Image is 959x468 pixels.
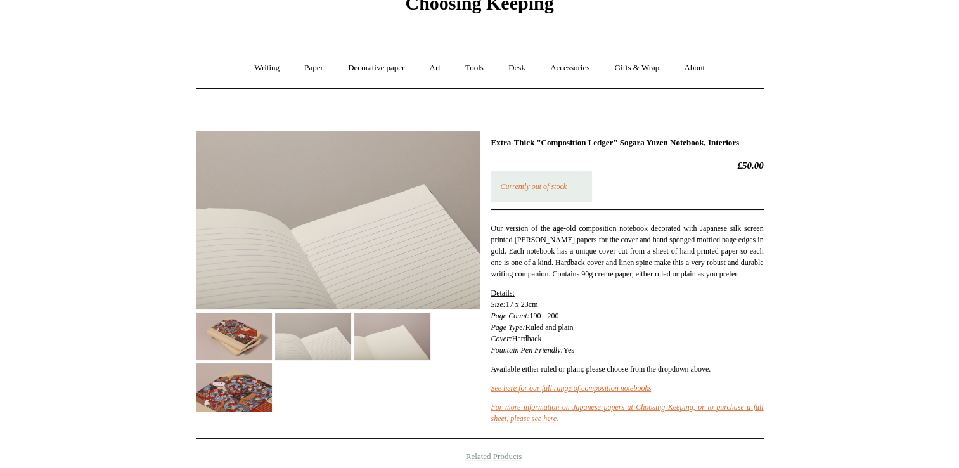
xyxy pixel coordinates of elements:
[491,346,563,354] em: Fountain Pen Friendly:
[405,3,553,11] a: Choosing Keeping
[163,452,797,462] h4: Related Products
[500,182,567,191] em: Currently out of stock
[491,363,763,375] p: Available either ruled or plain; please choose from the dropdown above.
[196,131,480,309] img: Extra-Thick "Composition Ledger" Sogara Yuzen Notebook, Interiors
[337,51,416,85] a: Decorative paper
[491,223,763,280] p: Our version of the age-old composition notebook decorated with Japanese silk screen printed [PERS...
[491,311,529,320] em: Page Count:
[354,313,430,360] img: Extra-Thick "Composition Ledger" Sogara Yuzen Notebook, Interiors
[491,323,525,332] em: Page Type:
[196,313,272,360] img: Extra-Thick "Composition Ledger" Sogara Yuzen Notebook, Interiors
[491,289,514,297] span: Details:
[491,300,505,309] em: Size:
[603,51,671,85] a: Gifts & Wrap
[243,51,291,85] a: Writing
[293,51,335,85] a: Paper
[491,160,763,171] h2: £50.00
[539,51,601,85] a: Accessories
[454,51,495,85] a: Tools
[418,51,452,85] a: Art
[563,346,574,354] span: Yes
[525,323,574,332] span: Ruled and plain
[196,363,272,411] img: Extra-Thick "Composition Ledger" Sogara Yuzen Notebook, Interiors
[497,51,537,85] a: Desk
[275,313,351,360] img: Extra-Thick "Composition Ledger" Sogara Yuzen Notebook, Interiors
[491,384,651,393] a: See here for our full range of composition notebooks
[673,51,716,85] a: About
[506,300,538,309] span: 17 x 23cm
[491,334,512,343] em: Cover:
[533,311,558,320] span: 90 - 200
[512,334,542,343] span: Hardback
[491,287,763,356] p: 1
[491,403,763,423] a: For more information on Japanese papers at Choosing Keeping, or to purchase a full sheet, please ...
[491,138,763,148] h1: Extra-Thick "Composition Ledger" Sogara Yuzen Notebook, Interiors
